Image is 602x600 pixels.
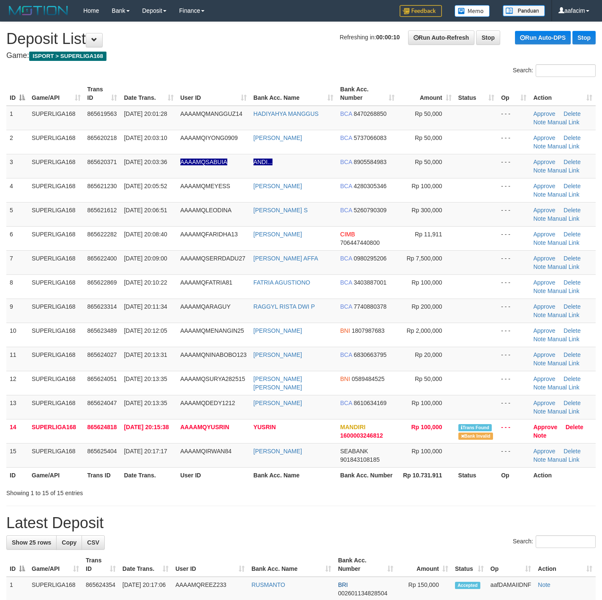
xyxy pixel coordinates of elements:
th: Date Trans. [120,467,177,483]
a: [PERSON_NAME] [253,134,302,141]
span: 865624047 [87,400,117,406]
a: Approve [533,424,557,430]
span: BRI [338,581,348,588]
span: 865624818 [87,424,117,430]
a: Note [538,581,550,588]
a: YUSRIN [253,424,276,430]
span: BCA [340,207,352,214]
a: Manual Link [548,143,580,150]
a: Approve [533,400,555,406]
td: - - - [498,202,530,226]
a: Manual Link [548,456,580,463]
span: BCA [340,110,352,117]
th: Trans ID [84,467,121,483]
th: Game/API [28,467,84,483]
span: Copy [62,539,76,546]
a: Note [533,288,546,294]
span: 865620371 [87,159,117,165]
a: RUSMANTO [251,581,285,588]
a: [PERSON_NAME] [PERSON_NAME] [253,375,302,391]
span: [DATE] 20:13:35 [124,400,167,406]
img: panduan.png [503,5,545,16]
span: BCA [340,400,352,406]
span: AAAAMQIRWAN84 [180,448,232,455]
td: 4 [6,178,28,202]
span: 865621612 [87,207,117,214]
span: Rp 300,000 [411,207,442,214]
span: AAAAMQYUSRIN [180,424,229,430]
a: Delete [564,110,580,117]
a: [PERSON_NAME] AFFA [253,255,318,262]
label: Search: [513,535,596,548]
span: Copy 5260790309 to clipboard [354,207,387,214]
th: Trans ID: activate to sort column ascending [82,553,119,577]
a: [PERSON_NAME] [253,183,302,189]
th: ID [6,467,28,483]
a: Note [533,215,546,222]
a: Approve [533,303,555,310]
td: - - - [498,130,530,154]
a: Copy [56,535,82,550]
a: Run Auto-Refresh [408,30,474,45]
a: Note [533,408,546,415]
span: [DATE] 20:08:40 [124,231,167,238]
th: Action: activate to sort column ascending [534,553,596,577]
td: SUPERLIGA168 [28,323,84,347]
a: Manual Link [548,239,580,246]
a: [PERSON_NAME] [253,351,302,358]
span: Rp 100,000 [411,448,442,455]
a: Approve [533,327,555,334]
span: 865619563 [87,110,117,117]
span: AAAAMQMEYESS [180,183,230,189]
a: Note [533,336,546,342]
span: Refreshing in: [340,34,400,41]
span: AAAAMQFARIDHA13 [180,231,238,238]
span: Copy 002601134828504 to clipboard [338,590,387,597]
a: Delete [564,207,580,214]
th: Bank Acc. Name: activate to sort column ascending [248,553,335,577]
td: - - - [498,250,530,274]
a: [PERSON_NAME] [253,231,302,238]
a: Manual Link [548,360,580,367]
span: [DATE] 20:06:51 [124,207,167,214]
th: Bank Acc. Name [250,467,337,483]
a: [PERSON_NAME] [253,448,302,455]
span: 865623314 [87,303,117,310]
span: 865622282 [87,231,117,238]
a: [PERSON_NAME] [253,327,302,334]
a: Approve [533,159,555,165]
td: - - - [498,323,530,347]
h1: Deposit List [6,30,596,47]
span: [DATE] 20:15:38 [124,424,169,430]
th: Game/API: activate to sort column ascending [28,553,82,577]
a: Manual Link [548,384,580,391]
th: Date Trans.: activate to sort column ascending [120,82,177,106]
a: Note [533,384,546,391]
a: Delete [564,231,580,238]
span: AAAAMQMANGGUZ14 [180,110,242,117]
td: SUPERLIGA168 [28,443,84,467]
th: Status: activate to sort column ascending [452,553,487,577]
th: Bank Acc. Number: activate to sort column ascending [335,553,396,577]
span: [DATE] 20:01:28 [124,110,167,117]
td: - - - [498,226,530,250]
span: 865622400 [87,255,117,262]
td: 1 [6,106,28,130]
span: ISPORT > SUPERLIGA168 [29,52,106,61]
span: Rp 100,000 [411,279,442,286]
th: Bank Acc. Number: activate to sort column ascending [337,82,398,106]
a: Delete [564,375,580,382]
span: Copy 6830663795 to clipboard [354,351,387,358]
td: SUPERLIGA168 [28,226,84,250]
a: Note [533,119,546,126]
td: SUPERLIGA168 [28,299,84,323]
span: Copy 0980295206 to clipboard [354,255,387,262]
span: [DATE] 20:17:17 [124,448,167,455]
label: Search: [513,64,596,77]
a: Note [533,263,546,270]
span: Similar transaction found [458,424,492,431]
th: Op: activate to sort column ascending [487,553,534,577]
span: BCA [340,183,352,189]
th: Status: activate to sort column ascending [455,82,498,106]
a: Delete [564,255,580,262]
